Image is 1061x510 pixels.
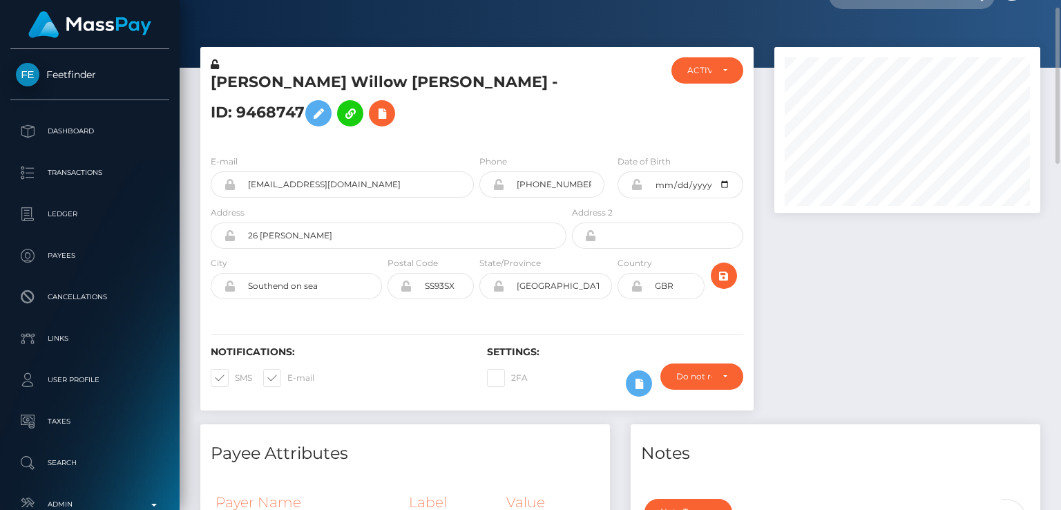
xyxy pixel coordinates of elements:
label: Address 2 [572,207,613,219]
label: Postal Code [388,257,438,270]
p: User Profile [16,370,164,390]
a: Search [10,446,169,480]
label: Country [618,257,652,270]
label: City [211,257,227,270]
button: Do not require [660,363,743,390]
h4: Notes [641,442,1030,466]
p: Taxes [16,411,164,432]
label: Phone [479,155,507,168]
p: Ledger [16,204,164,225]
a: User Profile [10,363,169,397]
h4: Payee Attributes [211,442,600,466]
img: MassPay Logo [28,11,151,38]
a: Dashboard [10,114,169,149]
label: SMS [211,369,252,387]
h6: Notifications: [211,346,466,358]
p: Search [16,453,164,473]
label: Address [211,207,245,219]
p: Dashboard [16,121,164,142]
a: Links [10,321,169,356]
label: E-mail [211,155,238,168]
div: Do not require [676,371,711,382]
label: 2FA [487,369,528,387]
a: Taxes [10,404,169,439]
p: Transactions [16,162,164,183]
img: Feetfinder [16,63,39,86]
h5: [PERSON_NAME] Willow [PERSON_NAME] - ID: 9468747 [211,72,559,133]
button: ACTIVE [671,57,743,84]
a: Transactions [10,155,169,190]
label: State/Province [479,257,541,270]
label: Date of Birth [618,155,671,168]
a: Payees [10,238,169,273]
p: Payees [16,245,164,266]
a: Ledger [10,197,169,232]
div: ACTIVE [687,65,711,76]
p: Links [16,328,164,349]
span: Feetfinder [10,68,169,81]
p: Cancellations [16,287,164,308]
label: E-mail [263,369,314,387]
a: Cancellations [10,280,169,314]
h6: Settings: [487,346,743,358]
